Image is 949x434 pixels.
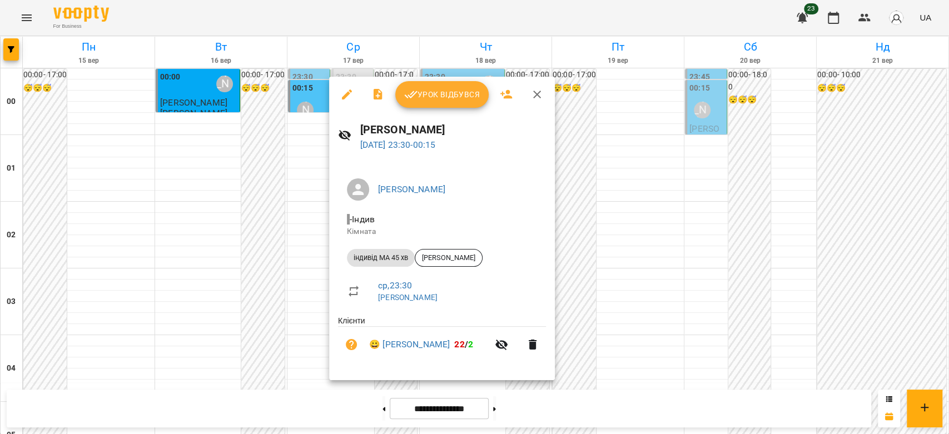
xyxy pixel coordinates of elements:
p: Кімната [347,226,537,237]
h6: [PERSON_NAME] [360,121,546,138]
span: 22 [454,339,464,350]
span: Урок відбувся [404,88,480,101]
button: Візит ще не сплачено. Додати оплату? [338,331,365,358]
b: / [454,339,473,350]
a: ср , 23:30 [378,280,412,291]
a: [DATE] 23:30-00:15 [360,139,436,150]
div: [PERSON_NAME] [415,249,483,267]
span: 2 [468,339,473,350]
span: - Індив [347,214,377,225]
a: 😀 [PERSON_NAME] [369,338,450,351]
ul: Клієнти [338,315,546,367]
button: Урок відбувся [395,81,489,108]
span: індивід МА 45 хв [347,253,415,263]
a: [PERSON_NAME] [378,293,438,302]
span: [PERSON_NAME] [415,253,482,263]
a: [PERSON_NAME] [378,184,445,194]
